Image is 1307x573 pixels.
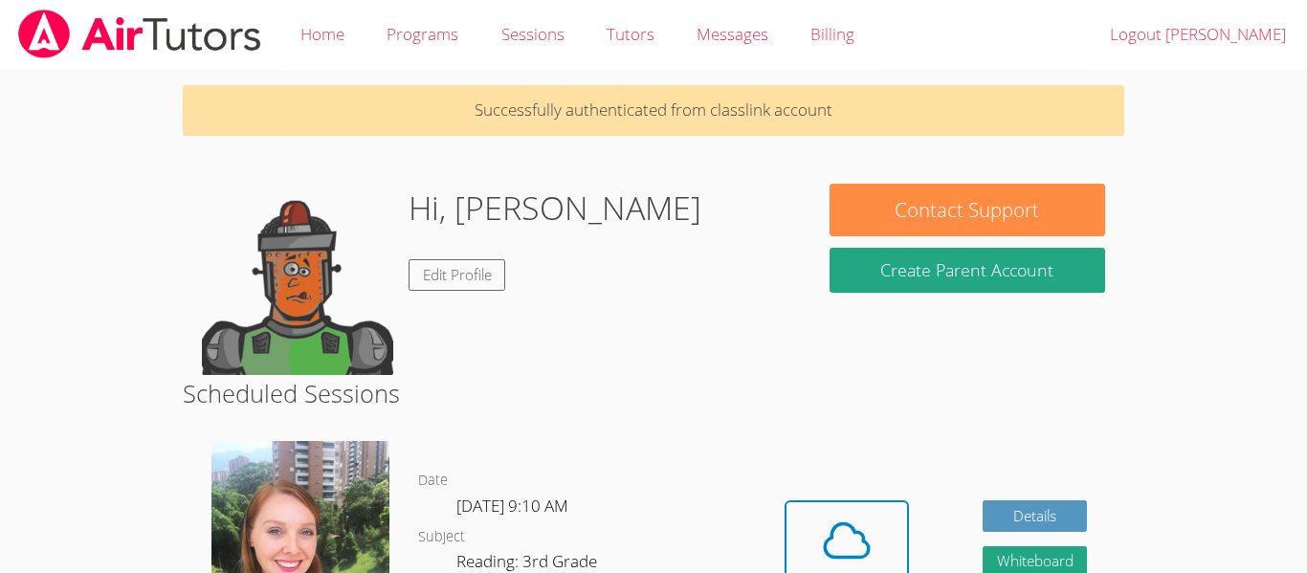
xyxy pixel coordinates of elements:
dt: Subject [418,525,465,549]
a: Edit Profile [409,259,506,291]
dt: Date [418,469,448,493]
p: Successfully authenticated from classlink account [183,85,1124,136]
a: Details [983,500,1088,532]
h2: Scheduled Sessions [183,375,1124,411]
img: airtutors_banner-c4298cdbf04f3fff15de1276eac7730deb9818008684d7c2e4769d2f7ddbe033.png [16,10,263,58]
span: Messages [697,23,768,45]
button: Contact Support [830,184,1105,236]
h1: Hi, [PERSON_NAME] [409,184,701,232]
span: [DATE] 9:10 AM [456,495,568,517]
button: Create Parent Account [830,248,1105,293]
img: default.png [202,184,393,375]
